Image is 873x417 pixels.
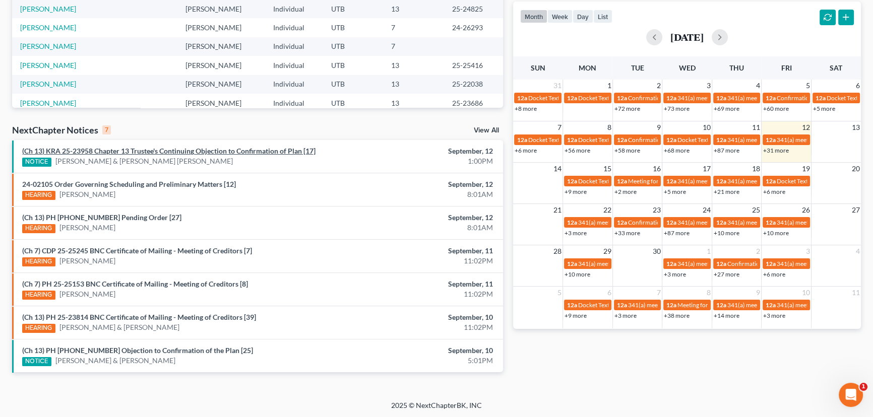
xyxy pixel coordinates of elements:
[343,312,493,322] div: September, 10
[755,287,761,299] span: 9
[855,80,861,92] span: 6
[383,37,445,56] td: 7
[677,301,757,309] span: Meeting for [PERSON_NAME]
[664,188,686,195] a: +5 more
[22,158,51,167] div: NOTICE
[22,280,248,288] a: (Ch 7) PH 25-25153 BNC Certificate of Mailing - Meeting of Creditors [8]
[517,94,527,102] span: 12a
[20,99,76,107] a: [PERSON_NAME]
[265,56,323,75] td: Individual
[851,121,861,133] span: 13
[474,127,499,134] a: View All
[670,32,704,42] h2: [DATE]
[177,94,265,112] td: [PERSON_NAME]
[614,229,640,237] a: +33 more
[383,56,445,75] td: 13
[177,56,265,75] td: [PERSON_NAME]
[755,245,761,257] span: 2
[59,189,115,199] a: [PERSON_NAME]
[606,121,612,133] span: 8
[444,56,503,75] td: 25-25416
[22,257,55,266] div: HEARING
[343,223,493,233] div: 8:01AM
[567,301,577,309] span: 12a
[22,324,55,333] div: HEARING
[22,357,51,366] div: NOTICE
[528,136,672,144] span: Docket Text: for [PERSON_NAME] & [PERSON_NAME]
[22,224,55,233] div: HEARING
[716,219,726,226] span: 12a
[727,94,825,102] span: 341(a) meeting for [PERSON_NAME]
[766,136,776,144] span: 12a
[578,219,675,226] span: 341(a) meeting for [PERSON_NAME]
[751,163,761,175] span: 18
[766,301,776,309] span: 12a
[617,219,627,226] span: 12a
[565,312,587,319] a: +9 more
[343,179,493,189] div: September, 12
[702,204,712,216] span: 24
[666,260,676,267] span: 12a
[677,136,768,144] span: Docket Text: for [PERSON_NAME]
[631,63,644,72] span: Tue
[567,219,577,226] span: 12a
[678,63,695,72] span: Wed
[716,136,726,144] span: 12a
[606,80,612,92] span: 1
[323,56,383,75] td: UTB
[617,136,627,144] span: 12a
[763,147,789,154] a: +31 more
[59,223,115,233] a: [PERSON_NAME]
[714,312,739,319] a: +14 more
[515,147,537,154] a: +6 more
[22,246,252,255] a: (Ch 7) CDP 25-25245 BNC Certificate of Mailing - Meeting of Creditors [7]
[614,188,637,195] a: +2 more
[515,105,537,112] a: +8 more
[520,10,547,23] button: month
[805,80,811,92] span: 5
[22,180,236,188] a: 24-02105 Order Governing Scheduling and Preliminary Matters [12]
[578,301,722,309] span: Docket Text: for [PERSON_NAME] & [PERSON_NAME]
[763,229,789,237] a: +10 more
[664,229,690,237] a: +87 more
[714,270,739,278] a: +27 more
[59,322,179,332] a: [PERSON_NAME] & [PERSON_NAME]
[664,147,690,154] a: +68 more
[677,177,775,185] span: 341(a) meeting for [PERSON_NAME]
[628,301,787,309] span: 341(a) meeting for Spenser Love Sr. & [PERSON_NAME] Love
[567,260,577,267] span: 12a
[664,105,690,112] a: +73 more
[177,37,265,56] td: [PERSON_NAME]
[20,23,76,32] a: [PERSON_NAME]
[578,177,668,185] span: Docket Text: for [PERSON_NAME]
[20,42,76,50] a: [PERSON_NAME]
[656,80,662,92] span: 2
[383,94,445,112] td: 13
[763,188,785,195] a: +6 more
[343,289,493,299] div: 11:02PM
[22,313,256,321] a: (Ch 13) PH 25-23814 BNC Certificate of Mailing - Meeting of Creditors [39]
[12,124,111,136] div: NextChapter Notices
[751,121,761,133] span: 11
[801,121,811,133] span: 12
[677,260,775,267] span: 341(a) meeting for [PERSON_NAME]
[343,256,493,266] div: 11:02PM
[781,63,792,72] span: Fri
[383,18,445,37] td: 7
[552,80,563,92] span: 31
[573,10,593,23] button: day
[20,80,76,88] a: [PERSON_NAME]
[763,312,785,319] a: +3 more
[628,219,742,226] span: Confirmation hearing for [PERSON_NAME]
[55,356,175,366] a: [PERSON_NAME] & [PERSON_NAME]
[714,147,739,154] a: +87 more
[706,287,712,299] span: 8
[22,147,316,155] a: (Ch 13) KRA 25-23958 Chapter 13 Trustee's Continuing Objection to Confirmation of Plan [17]
[666,94,676,102] span: 12a
[265,75,323,94] td: Individual
[343,356,493,366] div: 5:01PM
[755,80,761,92] span: 4
[666,136,676,144] span: 12a
[656,287,662,299] span: 7
[830,63,842,72] span: Sat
